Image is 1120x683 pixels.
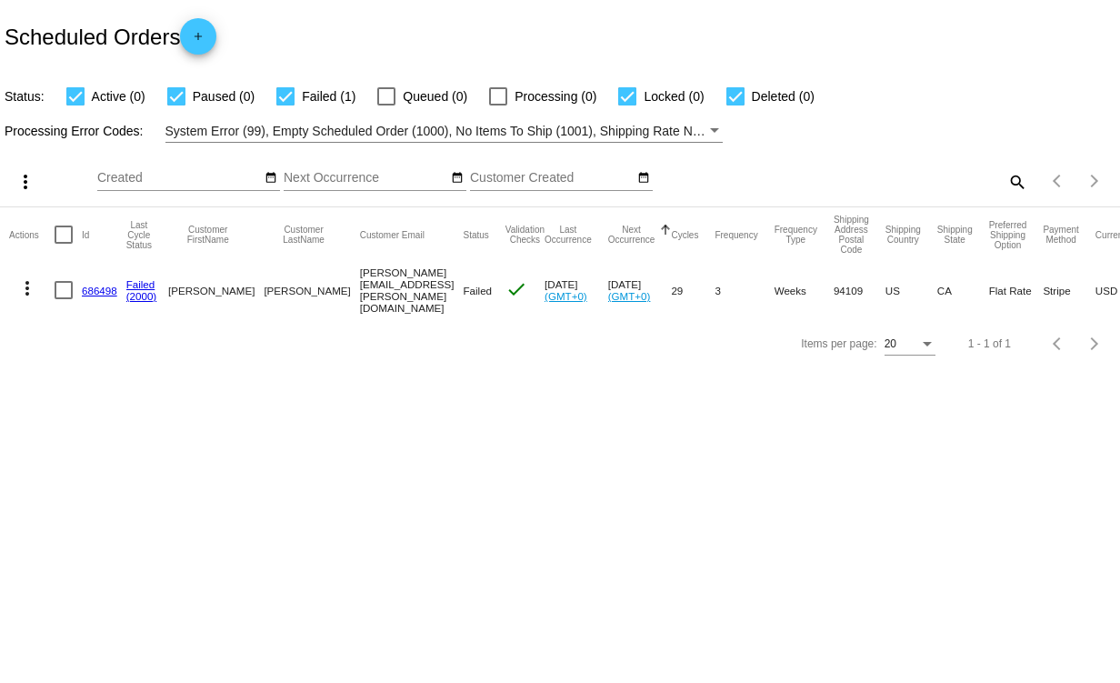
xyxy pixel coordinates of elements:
span: Processing (0) [515,85,596,107]
a: (2000) [126,290,157,302]
a: (GMT+0) [608,290,651,302]
div: Items per page: [801,337,876,350]
mat-cell: 94109 [834,262,885,318]
button: Change sorting for LastProcessingCycleId [126,220,152,250]
mat-icon: more_vert [16,277,38,299]
button: Change sorting for ShippingPostcode [834,215,869,255]
span: Paused (0) [193,85,255,107]
mat-cell: 29 [671,262,715,318]
span: Failed [463,285,492,296]
button: Change sorting for ShippingCountry [885,225,921,245]
mat-cell: Weeks [775,262,834,318]
a: 686498 [82,285,117,296]
input: Customer Created [470,171,634,186]
span: Status: [5,89,45,104]
mat-select: Items per page: [885,338,935,351]
mat-cell: US [885,262,937,318]
mat-icon: add [187,30,209,52]
mat-cell: [PERSON_NAME] [264,262,359,318]
button: Change sorting for Frequency [715,229,757,240]
span: Processing Error Codes: [5,124,144,138]
button: Previous page [1040,326,1076,362]
button: Change sorting for FrequencyType [775,225,817,245]
a: (GMT+0) [545,290,587,302]
button: Change sorting for LastOccurrenceUtc [545,225,592,245]
mat-cell: [DATE] [608,262,672,318]
mat-cell: 3 [715,262,774,318]
mat-cell: [DATE] [545,262,608,318]
button: Change sorting for CustomerFirstName [168,225,247,245]
button: Change sorting for PreferredShippingOption [989,220,1027,250]
button: Change sorting for PaymentMethod.Type [1043,225,1078,245]
mat-icon: date_range [637,171,650,186]
mat-cell: [PERSON_NAME] [168,262,264,318]
span: Locked (0) [644,85,704,107]
mat-select: Filter by Processing Error Codes [165,120,724,143]
input: Next Occurrence [284,171,447,186]
button: Next page [1076,163,1113,199]
h2: Scheduled Orders [5,18,216,55]
mat-icon: date_range [265,171,277,186]
a: Failed [126,278,155,290]
span: Active (0) [92,85,145,107]
mat-icon: date_range [451,171,464,186]
mat-cell: Flat Rate [989,262,1044,318]
div: 1 - 1 of 1 [968,337,1011,350]
mat-header-cell: Validation Checks [505,207,545,262]
mat-icon: more_vert [15,171,36,193]
span: 20 [885,337,896,350]
span: Queued (0) [403,85,467,107]
button: Change sorting for Id [82,229,89,240]
mat-icon: check [505,278,527,300]
button: Next page [1076,326,1113,362]
button: Change sorting for Cycles [671,229,698,240]
button: Change sorting for CustomerEmail [360,229,425,240]
button: Change sorting for Status [463,229,488,240]
mat-cell: Stripe [1043,262,1095,318]
mat-cell: CA [937,262,989,318]
mat-icon: search [1005,167,1027,196]
mat-header-cell: Actions [9,207,55,262]
span: Deleted (0) [752,85,815,107]
button: Previous page [1040,163,1076,199]
input: Created [97,171,261,186]
button: Change sorting for ShippingState [937,225,973,245]
button: Change sorting for NextOccurrenceUtc [608,225,655,245]
button: Change sorting for CustomerLastName [264,225,343,245]
span: Failed (1) [302,85,355,107]
mat-cell: [PERSON_NAME][EMAIL_ADDRESS][PERSON_NAME][DOMAIN_NAME] [360,262,464,318]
